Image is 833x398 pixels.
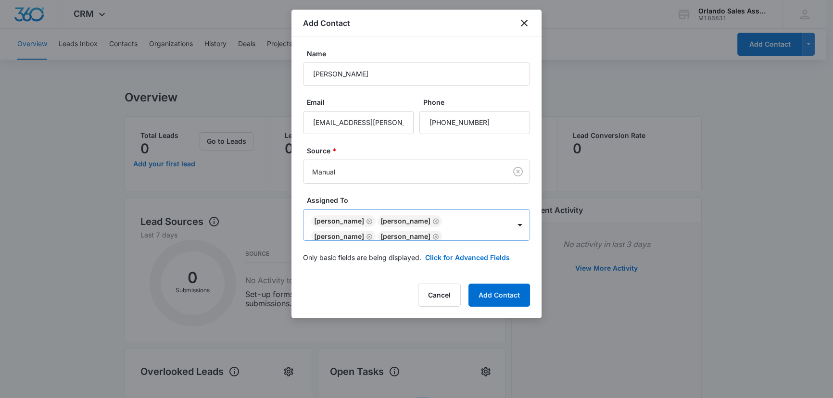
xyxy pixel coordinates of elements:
div: Remove Bob Orlando [430,233,439,240]
p: Only basic fields are being displayed. [303,252,421,262]
div: Remove Casey Orlando [364,218,373,224]
div: [PERSON_NAME] [314,218,364,224]
button: Add Contact [468,284,530,307]
button: Cancel [418,284,461,307]
div: [PERSON_NAME] [380,233,430,240]
label: Name [307,49,534,59]
button: Clear [510,164,526,179]
button: Click for Advanced Fields [425,252,510,262]
label: Phone [423,97,534,107]
button: close [518,17,530,29]
input: Phone [419,111,530,134]
div: [PERSON_NAME] [380,218,430,224]
div: Remove Christopher Hahn [430,218,439,224]
label: Email [307,97,417,107]
label: Source [307,146,534,156]
label: Assigned To [307,195,534,205]
div: [PERSON_NAME] [314,233,364,240]
input: Email [303,111,414,134]
h1: Add Contact [303,17,350,29]
div: Remove Bob Orlando [364,233,373,240]
input: Name [303,62,530,86]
